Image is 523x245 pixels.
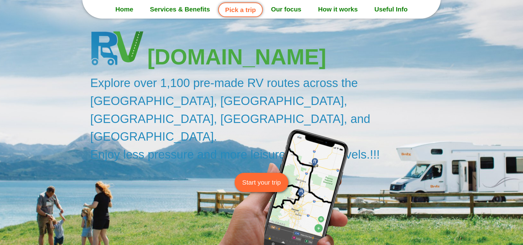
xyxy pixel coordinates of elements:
span: Start your trip [242,177,281,187]
a: Pick a trip [218,2,262,17]
a: Services & Benefits [142,2,218,17]
nav: Menu [82,2,441,17]
a: How it works [310,2,366,17]
a: Start your trip [235,173,289,192]
a: Home [107,2,142,17]
a: Our focus [263,2,310,17]
h2: Explore over 1,100 pre-made RV routes across the [GEOGRAPHIC_DATA], [GEOGRAPHIC_DATA], [GEOGRAPHI... [90,74,444,163]
h3: [DOMAIN_NAME] [147,46,444,68]
a: Useful Info [366,2,416,17]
